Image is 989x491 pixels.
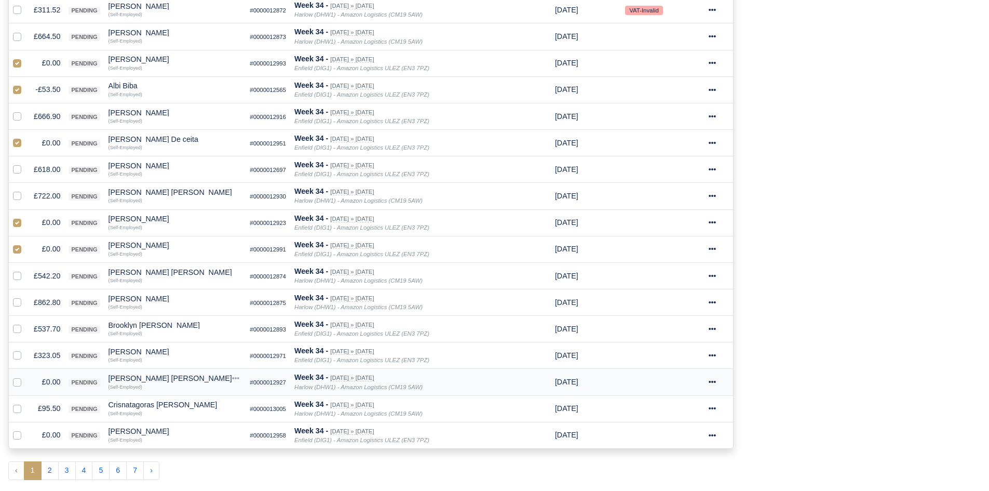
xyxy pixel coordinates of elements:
[24,461,42,480] span: 1
[330,402,374,408] small: [DATE] » [DATE]
[109,92,142,97] small: (Self-Employed)
[109,428,242,435] div: [PERSON_NAME]
[294,320,328,328] strong: Week 34 -
[30,156,64,183] td: £618.00
[250,87,286,93] small: #0000012565
[555,165,578,174] span: 1 week from now
[69,246,100,254] span: pending
[802,370,989,491] iframe: Chat Widget
[250,379,286,386] small: #0000012927
[330,269,374,275] small: [DATE] » [DATE]
[294,65,429,71] i: Enfield (DIG1) - Amazon Logistics ULEZ (EN3 7PZ)
[109,375,242,382] div: [PERSON_NAME] [PERSON_NAME]
[294,400,328,408] strong: Week 34 -
[109,411,142,416] small: (Self-Employed)
[250,7,286,14] small: #0000012872
[69,33,100,41] span: pending
[69,432,100,440] span: pending
[109,136,242,143] div: [PERSON_NAME] De ceita
[294,11,423,18] i: Harlow (DHW1) - Amazon Logistics (CM19 5AW)
[294,304,423,310] i: Harlow (DHW1) - Amazon Logistics (CM19 5AW)
[294,294,328,302] strong: Week 34 -
[555,325,578,333] span: 1 week from now
[109,242,242,249] div: [PERSON_NAME]
[109,401,242,408] div: Crisnatagoras [PERSON_NAME]
[109,304,142,310] small: (Self-Employed)
[294,108,328,116] strong: Week 34 -
[109,3,242,10] div: [PERSON_NAME]
[294,330,429,337] i: Enfield (DIG1) - Amazon Logistics ULEZ (EN3 7PZ)
[555,6,578,14] span: 1 week from now
[30,183,64,209] td: £722.00
[30,103,64,129] td: £666.90
[109,269,242,276] div: [PERSON_NAME] [PERSON_NAME]
[294,251,429,257] i: Enfield (DIG1) - Amazon Logistics ULEZ (EN3 7PZ)
[555,245,578,253] span: 1 week from now
[109,322,242,329] div: Brooklyn [PERSON_NAME]
[250,406,286,412] small: #0000013005
[109,384,142,390] small: (Self-Employed)
[330,189,374,195] small: [DATE] » [DATE]
[69,140,100,148] span: pending
[330,29,374,36] small: [DATE] » [DATE]
[294,214,328,222] strong: Week 34 -
[30,422,64,448] td: £0.00
[69,86,100,94] span: pending
[69,7,100,15] span: pending
[30,395,64,422] td: £95.50
[109,12,142,17] small: (Self-Employed)
[294,55,328,63] strong: Week 34 -
[109,251,142,257] small: (Self-Employed)
[30,262,64,289] td: £542.20
[555,298,578,307] span: 1 week from now
[30,50,64,76] td: £0.00
[109,56,242,63] div: [PERSON_NAME]
[555,272,578,280] span: 1 week from now
[30,130,64,156] td: £0.00
[294,91,429,98] i: Enfield (DIG1) - Amazon Logistics ULEZ (EN3 7PZ)
[555,59,578,67] span: 1 week from now
[250,220,286,226] small: #0000012923
[69,219,100,227] span: pending
[294,427,328,435] strong: Week 34 -
[555,351,578,360] span: 1 week from now
[109,145,142,150] small: (Self-Employed)
[250,60,286,67] small: #0000012993
[109,348,242,355] div: [PERSON_NAME]
[294,241,328,249] strong: Week 34 -
[30,209,64,236] td: £0.00
[109,171,142,177] small: (Self-Employed)
[330,83,374,89] small: [DATE] » [DATE]
[555,85,578,94] span: 1 week from now
[8,461,24,480] li: « Previous
[555,139,578,147] span: 1 week from now
[30,342,64,369] td: £323.05
[294,161,328,169] strong: Week 34 -
[109,189,242,196] div: [PERSON_NAME] [PERSON_NAME]
[294,347,328,355] strong: Week 34 -
[69,60,100,68] span: pending
[30,76,64,103] td: -£53.50
[330,162,374,169] small: [DATE] » [DATE]
[294,134,328,142] strong: Week 34 -
[555,112,578,121] span: 1 week from now
[69,326,100,334] span: pending
[330,348,374,355] small: [DATE] » [DATE]
[30,23,64,50] td: £664.50
[555,32,578,41] span: 1 week from now
[92,461,110,480] button: 5
[294,267,328,275] strong: Week 34 -
[250,193,286,200] small: #0000012930
[250,114,286,120] small: #0000012916
[109,118,142,124] small: (Self-Employed)
[109,278,142,283] small: (Self-Employed)
[69,405,100,413] span: pending
[69,352,100,360] span: pending
[294,1,328,9] strong: Week 34 -
[143,461,159,480] button: Next »
[69,113,100,121] span: pending
[109,82,242,89] div: Albi Biba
